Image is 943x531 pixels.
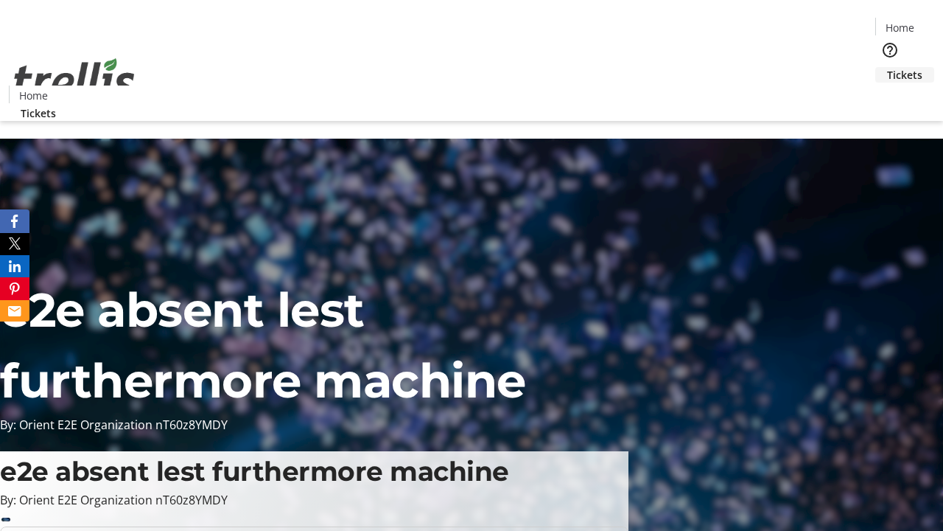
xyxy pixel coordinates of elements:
span: Tickets [21,105,56,121]
img: Orient E2E Organization nT60z8YMDY's Logo [9,42,140,116]
button: Cart [875,83,905,112]
span: Home [886,20,914,35]
a: Tickets [875,67,934,83]
span: Tickets [887,67,922,83]
a: Home [10,88,57,103]
a: Tickets [9,105,68,121]
button: Help [875,35,905,65]
a: Home [876,20,923,35]
span: Home [19,88,48,103]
